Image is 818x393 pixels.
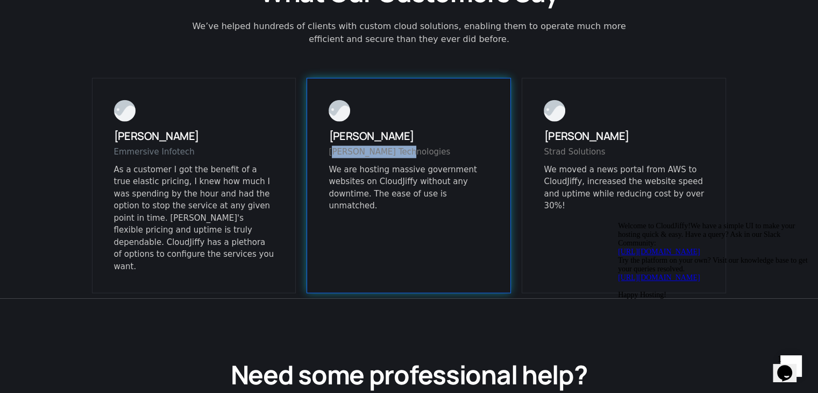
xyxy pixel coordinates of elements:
a: [URL][DOMAIN_NAME] [4,56,86,64]
h3: [PERSON_NAME] [114,130,274,146]
iframe: chat widget [614,217,807,345]
div: We moved a news portal from AWS to CloudJiffy, increased the website speed and uptime while reduc... [544,164,704,212]
p: As a customer I got the benefit of a true elastic pricing, I knew how much I was spending by the ... [114,164,274,273]
span: Welcome to CloudJiffy!We have a simple UI to make your hosting quick & easy. Have a query? Ask in... [4,4,194,81]
div: [PERSON_NAME] Technologies [329,146,489,164]
iframe: chat widget [773,350,807,382]
div: Emmersive Infotech [114,146,274,164]
img: Raghu Katti [114,100,136,122]
img: Rahul Joshi [329,100,350,122]
a: [URL][DOMAIN_NAME] [4,30,86,38]
img: Karan Jaju [544,100,565,122]
h2: Need some professional help? [70,358,748,391]
div: Welcome to CloudJiffy!We have a simple UI to make your hosting quick & easy. Have a query? Ask in... [4,4,198,82]
div: Strad Solutions [544,146,704,164]
div: We’ve helped hundreds of clients with custom cloud solutions, enabling them to operate much more ... [70,20,748,46]
h3: [PERSON_NAME] [329,130,489,146]
h3: [PERSON_NAME] [544,130,704,146]
div: We are hosting massive government websites on CloudJiffy without any downtime. The ease of use is... [329,164,489,212]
